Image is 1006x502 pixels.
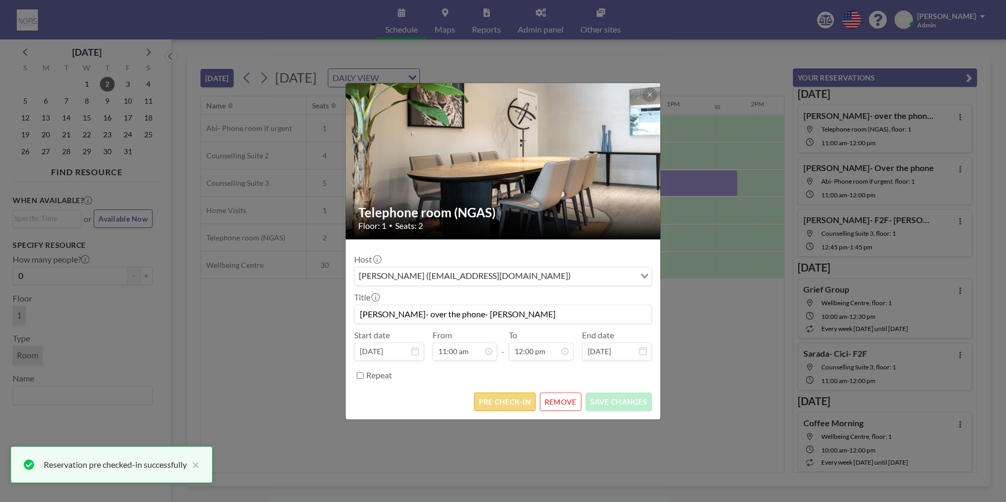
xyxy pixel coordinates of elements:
div: Search for option [355,267,651,285]
input: Search for option [574,269,634,283]
span: [PERSON_NAME] ([EMAIL_ADDRESS][DOMAIN_NAME]) [357,269,573,283]
div: Reservation pre checked-in successfully [44,458,187,471]
button: SAVE CHANGES [586,393,652,411]
button: close [187,458,199,471]
label: To [509,330,517,340]
label: From [432,330,452,340]
input: (No title) [355,305,651,323]
img: 537.jpg [346,56,661,266]
label: End date [582,330,614,340]
span: Floor: 1 [358,220,386,231]
h2: Telephone room (NGAS) [358,205,649,220]
label: Title [354,292,379,303]
label: Host [354,254,380,265]
button: PRE CHECK-IN [474,393,536,411]
span: - [501,334,505,357]
span: Seats: 2 [395,220,423,231]
label: Start date [354,330,390,340]
button: REMOVE [540,393,581,411]
label: Repeat [366,370,392,380]
span: • [389,222,393,229]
